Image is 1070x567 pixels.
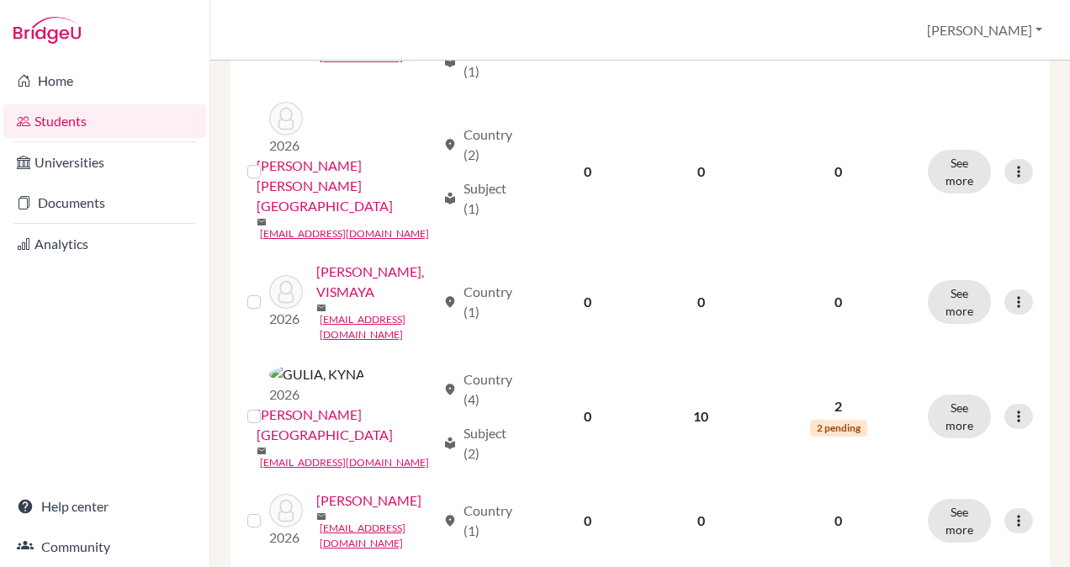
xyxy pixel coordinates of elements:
a: [EMAIL_ADDRESS][DOMAIN_NAME] [260,455,429,470]
p: 2026 [269,135,303,156]
td: 0 [532,480,643,561]
span: local_library [443,192,457,205]
a: [PERSON_NAME][GEOGRAPHIC_DATA] [257,405,436,445]
img: GRACE MANUEL, AASHIKA [269,102,303,135]
img: GUPTA, RITISHA [269,494,303,527]
p: 0 [769,162,908,182]
span: local_library [443,55,457,68]
a: Help center [3,490,206,523]
p: 2 [769,396,908,416]
a: Documents [3,186,206,220]
a: [EMAIL_ADDRESS][DOMAIN_NAME] [320,521,436,551]
td: 10 [643,352,759,480]
a: Home [3,64,206,98]
span: mail [316,511,326,522]
span: mail [316,303,326,313]
p: 2026 [269,384,365,405]
button: See more [928,150,991,193]
p: 0 [769,511,908,531]
div: Subject (2) [443,423,523,464]
div: Country (2) [443,125,523,165]
img: Bridge-U [13,17,81,44]
a: Community [3,530,206,564]
span: location_on [443,295,457,309]
a: Students [3,104,206,138]
p: 2026 [269,527,303,548]
span: mail [257,217,267,227]
td: 0 [643,92,759,252]
td: 0 [643,480,759,561]
a: [PERSON_NAME], VISMAYA [316,262,436,302]
button: See more [928,280,991,324]
td: 0 [643,252,759,352]
div: Country (4) [443,369,523,410]
p: 0 [769,292,908,312]
a: Universities [3,146,206,179]
p: 2026 [269,309,303,329]
button: See more [928,499,991,543]
span: location_on [443,138,457,151]
span: local_library [443,437,457,450]
a: [EMAIL_ADDRESS][DOMAIN_NAME] [260,226,429,241]
div: Country (1) [443,282,523,322]
td: 0 [532,92,643,252]
a: [PERSON_NAME] [316,490,421,511]
span: 2 pending [810,420,867,437]
a: Analytics [3,227,206,261]
button: [PERSON_NAME] [919,14,1050,46]
img: GULIA, KYNA [269,364,365,384]
td: 0 [532,252,643,352]
a: [EMAIL_ADDRESS][DOMAIN_NAME] [320,312,436,342]
div: Subject (1) [443,178,523,219]
div: Country (1) [443,501,523,541]
td: 0 [532,352,643,480]
button: See more [928,395,991,438]
span: location_on [443,383,457,396]
div: Subject (1) [443,41,523,82]
img: GRACE SAJAN, VISMAYA [269,275,303,309]
span: mail [257,446,267,456]
span: location_on [443,514,457,527]
a: [PERSON_NAME] [PERSON_NAME][GEOGRAPHIC_DATA] [257,156,436,216]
